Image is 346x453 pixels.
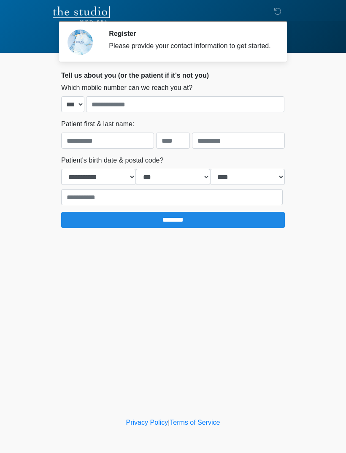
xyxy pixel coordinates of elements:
[168,419,170,426] a: |
[61,119,134,129] label: Patient first & last name:
[109,41,272,51] div: Please provide your contact information to get started.
[68,30,93,55] img: Agent Avatar
[61,71,285,79] h2: Tell us about you (or the patient if it's not you)
[53,6,110,23] img: The Studio Med Spa Logo
[61,83,192,93] label: Which mobile number can we reach you at?
[170,419,220,426] a: Terms of Service
[61,155,163,165] label: Patient's birth date & postal code?
[109,30,272,38] h2: Register
[126,419,168,426] a: Privacy Policy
